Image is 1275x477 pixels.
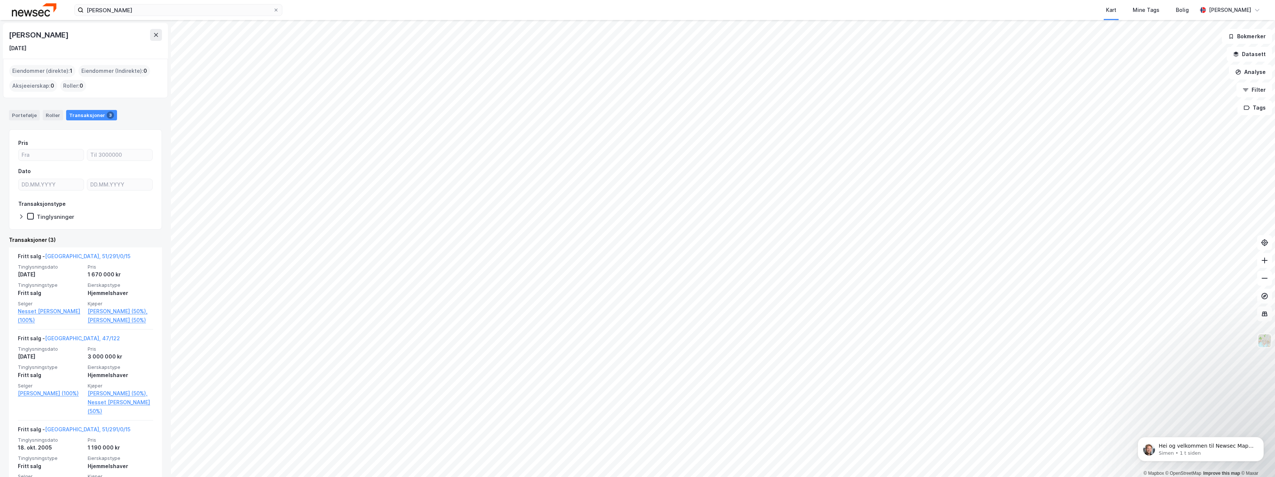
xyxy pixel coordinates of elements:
input: Til 3000000 [87,149,152,160]
span: 0 [51,81,54,90]
span: 0 [143,66,147,75]
img: newsec-logo.f6e21ccffca1b3a03d2d.png [12,3,56,16]
div: Hjemmelshaver [88,371,153,380]
a: [GEOGRAPHIC_DATA], 51/291/0/15 [45,426,130,432]
a: [PERSON_NAME] (50%), [88,307,153,316]
button: Tags [1237,100,1272,115]
span: 1 [70,66,72,75]
div: Portefølje [9,110,40,120]
span: Tinglysningstype [18,282,83,288]
div: Pris [18,139,28,147]
span: Tinglysningstype [18,364,83,370]
input: DD.MM.YYYY [19,179,84,190]
div: Mine Tags [1133,6,1159,14]
input: Søk på adresse, matrikkel, gårdeiere, leietakere eller personer [84,4,273,16]
div: Roller [43,110,63,120]
span: Pris [88,437,153,443]
div: Fritt salg [18,371,83,380]
button: Analyse [1229,65,1272,79]
div: Hjemmelshaver [88,289,153,298]
span: Selger [18,301,83,307]
a: [PERSON_NAME] (100%) [18,389,83,398]
div: Tinglysninger [37,213,74,220]
div: Dato [18,167,31,176]
div: Fritt salg [18,289,83,298]
div: Fritt salg [18,462,83,471]
iframe: Intercom notifications melding [1126,421,1275,473]
div: [DATE] [18,352,83,361]
div: Bolig [1176,6,1189,14]
span: Tinglysningsdato [18,346,83,352]
span: 0 [80,81,83,90]
a: [GEOGRAPHIC_DATA], 51/291/0/15 [45,253,130,259]
img: Z [1258,334,1272,348]
span: Selger [18,383,83,389]
span: Pris [88,264,153,270]
div: Aksjeeierskap : [9,80,57,92]
div: Eiendommer (Indirekte) : [78,65,150,77]
div: [DATE] [9,44,26,53]
a: [PERSON_NAME] (50%) [88,316,153,325]
span: Kjøper [88,383,153,389]
div: [DATE] [18,270,83,279]
div: 1 190 000 kr [88,443,153,452]
span: Tinglysningstype [18,455,83,461]
div: 1 670 000 kr [88,270,153,279]
div: Fritt salg - [18,334,120,346]
span: Eierskapstype [88,455,153,461]
a: Mapbox [1143,471,1164,476]
span: Tinglysningsdato [18,264,83,270]
div: Fritt salg - [18,425,130,437]
div: 3 000 000 kr [88,352,153,361]
a: Improve this map [1203,471,1240,476]
div: Transaksjoner (3) [9,236,162,244]
div: Transaksjoner [66,110,117,120]
a: [PERSON_NAME] (50%), [88,389,153,398]
span: Pris [88,346,153,352]
span: Eierskapstype [88,364,153,370]
div: [PERSON_NAME] [9,29,70,41]
div: Roller : [60,80,86,92]
div: 3 [107,111,114,119]
span: Eierskapstype [88,282,153,288]
div: Kart [1106,6,1116,14]
a: OpenStreetMap [1165,471,1201,476]
button: Datasett [1227,47,1272,62]
a: [GEOGRAPHIC_DATA], 47/122 [45,335,120,341]
span: Tinglysningsdato [18,437,83,443]
button: Filter [1236,82,1272,97]
div: Fritt salg - [18,252,130,264]
div: Hjemmelshaver [88,462,153,471]
a: Nesset [PERSON_NAME] (100%) [18,307,83,325]
button: Bokmerker [1222,29,1272,44]
div: [PERSON_NAME] [1209,6,1251,14]
span: Kjøper [88,301,153,307]
input: DD.MM.YYYY [87,179,152,190]
div: Eiendommer (direkte) : [9,65,75,77]
input: Fra [19,149,84,160]
a: Nesset [PERSON_NAME] (50%) [88,398,153,416]
div: 18. okt. 2005 [18,443,83,452]
div: Transaksjonstype [18,199,66,208]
